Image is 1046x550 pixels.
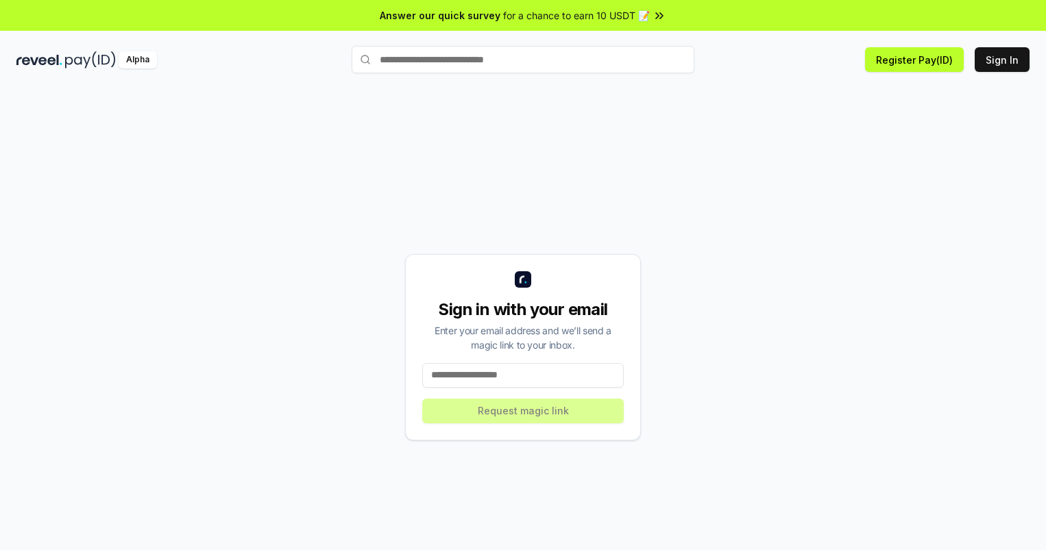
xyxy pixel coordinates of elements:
img: pay_id [65,51,116,68]
div: Alpha [119,51,157,68]
div: Enter your email address and we’ll send a magic link to your inbox. [422,323,624,352]
span: for a chance to earn 10 USDT 📝 [503,8,650,23]
button: Register Pay(ID) [865,47,964,72]
button: Sign In [975,47,1030,72]
img: reveel_dark [16,51,62,68]
img: logo_small [515,271,531,288]
div: Sign in with your email [422,299,624,321]
span: Answer our quick survey [380,8,500,23]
